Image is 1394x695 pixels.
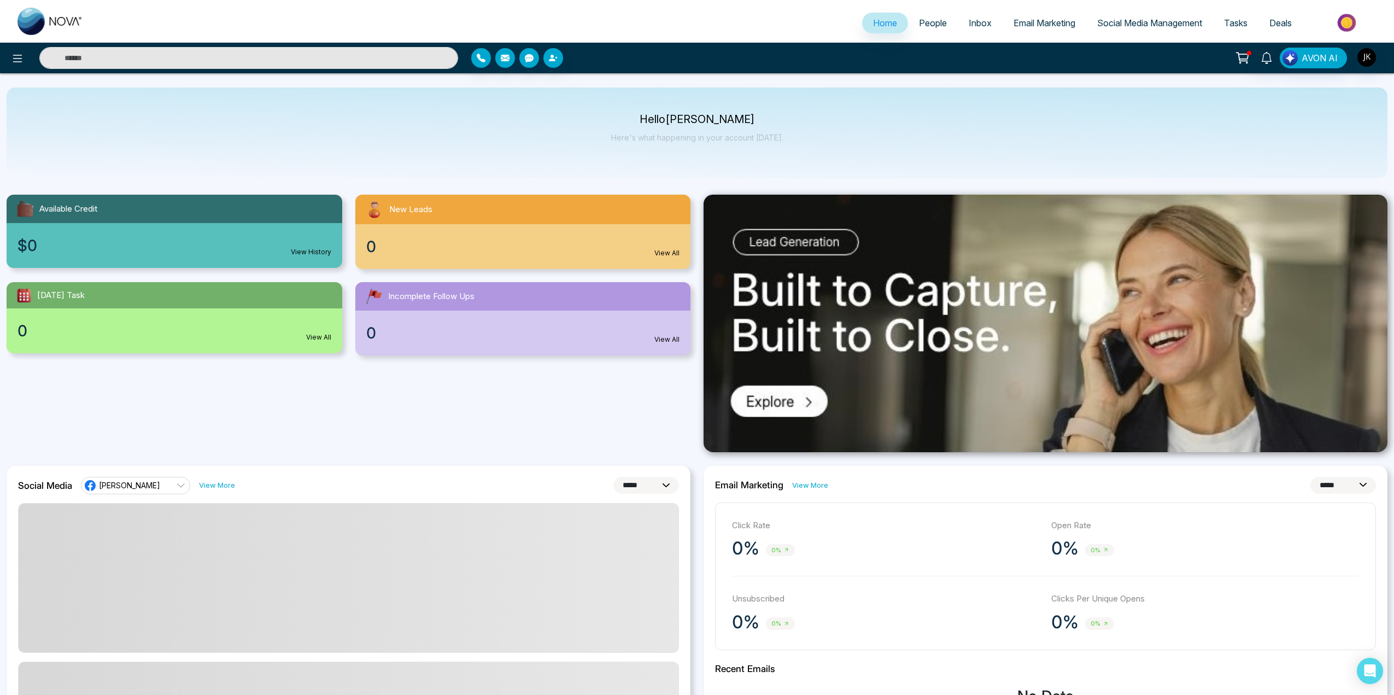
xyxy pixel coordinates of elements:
img: . [704,195,1387,452]
img: Nova CRM Logo [17,8,83,35]
span: $0 [17,234,37,257]
p: Clicks Per Unique Opens [1051,593,1360,605]
span: Email Marketing [1014,17,1075,28]
a: People [908,13,958,33]
p: Unsubscribed [732,593,1040,605]
p: 0% [1051,611,1079,633]
span: Deals [1269,17,1292,28]
img: newLeads.svg [364,199,385,220]
span: Incomplete Follow Ups [388,290,475,303]
img: availableCredit.svg [15,199,35,219]
span: [DATE] Task [37,289,85,302]
a: View More [199,480,235,490]
a: View More [792,480,828,490]
button: AVON AI [1280,48,1347,68]
div: Open Intercom Messenger [1357,658,1383,684]
p: Here's what happening in your account [DATE]. [611,133,783,142]
p: 0% [1051,538,1079,559]
a: View All [654,335,680,344]
p: Click Rate [732,519,1040,532]
a: Deals [1258,13,1303,33]
span: 0% [766,617,795,630]
span: Social Media Management [1097,17,1202,28]
a: Incomplete Follow Ups0View All [349,282,698,355]
span: [PERSON_NAME] [99,480,160,490]
span: New Leads [389,203,432,216]
span: People [919,17,947,28]
a: New Leads0View All [349,195,698,269]
a: Inbox [958,13,1003,33]
p: Hello [PERSON_NAME] [611,115,783,124]
span: AVON AI [1302,51,1338,65]
h2: Social Media [18,480,72,491]
img: todayTask.svg [15,287,33,304]
span: 0% [1085,617,1114,630]
span: 0 [366,322,376,344]
a: Home [862,13,908,33]
h2: Email Marketing [715,480,783,490]
a: Email Marketing [1003,13,1086,33]
p: 0% [732,538,759,559]
p: 0% [732,611,759,633]
span: 0% [1085,544,1114,557]
span: Available Credit [39,203,97,215]
span: Tasks [1224,17,1247,28]
span: 0 [17,319,27,342]
span: 0 [366,235,376,258]
a: Social Media Management [1086,13,1213,33]
img: followUps.svg [364,287,384,306]
p: Open Rate [1051,519,1360,532]
a: View History [291,247,331,257]
img: Market-place.gif [1308,10,1387,35]
h2: Recent Emails [715,663,1376,674]
span: Home [873,17,897,28]
a: View All [306,332,331,342]
img: Lead Flow [1282,50,1298,66]
img: User Avatar [1357,48,1376,67]
span: Inbox [969,17,992,28]
span: 0% [766,544,795,557]
a: View All [654,248,680,258]
a: Tasks [1213,13,1258,33]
